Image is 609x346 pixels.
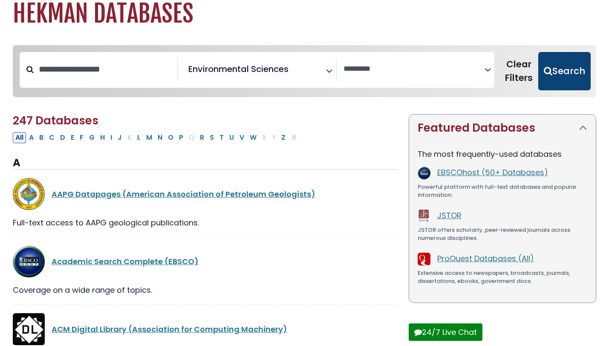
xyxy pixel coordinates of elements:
[108,132,115,143] button: Filter Results I
[26,132,36,143] button: Filter Results A
[207,132,216,143] button: Filter Results S
[418,183,587,199] div: Powerful platform with full-text databases and popular information.
[34,62,177,76] input: Search database by title or keyword
[155,132,165,143] button: Filter Results N
[499,52,538,90] button: Clear Filters
[13,45,596,97] nav: Search filters
[13,157,398,170] h3: A
[135,132,143,143] button: Filter Results L
[409,323,482,341] button: 24/7 Live Chat
[13,113,98,128] span: 247 Databases
[279,132,288,143] button: Filter Results Z
[418,148,587,160] p: The most frequently-used databases
[538,52,591,90] button: Submit for Search Results
[176,132,186,143] button: Filter Results P
[77,132,86,143] button: Filter Results F
[115,132,124,143] button: Filter Results J
[343,65,485,74] textarea: Search
[247,132,259,143] button: Filter Results W
[437,253,534,264] a: ProQuest Databases (All)
[68,132,77,143] button: Filter Results E
[13,217,398,228] div: Full-text access to AAPG geological publications.
[437,210,462,221] a: JSTOR
[46,132,57,143] button: Filter Results C
[52,189,315,199] a: AAPG Datapages (American Association of Petroleum Geologists)
[409,115,596,141] button: Featured Databases
[37,132,46,143] button: Filter Results B
[98,132,107,143] button: Filter Results H
[290,67,296,76] textarea: Search
[58,132,68,143] button: Filter Results D
[188,63,289,75] span: Environmental Sciences
[237,132,247,143] button: Filter Results V
[52,324,287,334] a: ACM Digital Library (Association for Computing Machinery)
[87,132,97,143] button: Filter Results G
[197,132,207,143] button: Filter Results R
[52,256,199,267] a: Academic Search Complete (EBSCO)
[144,132,155,143] button: Filter Results M
[418,269,587,285] div: Extensive access to newspapers, broadcasts, journals, dissertations, ebooks, government docs.
[227,132,237,143] button: Filter Results U
[13,132,26,143] button: All
[437,167,548,178] a: EBSCOhost (50+ Databases)
[418,226,587,242] div: JSTOR offers scholarly, peer-reviewed journals across numerous disciplines.
[13,132,300,142] div: Alpha-list to filter by first letter of database name
[165,132,176,143] button: Filter Results O
[13,284,398,296] div: Coverage on a wide range of topics.
[217,132,226,143] button: Filter Results T
[185,63,289,75] li: Environmental Sciences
